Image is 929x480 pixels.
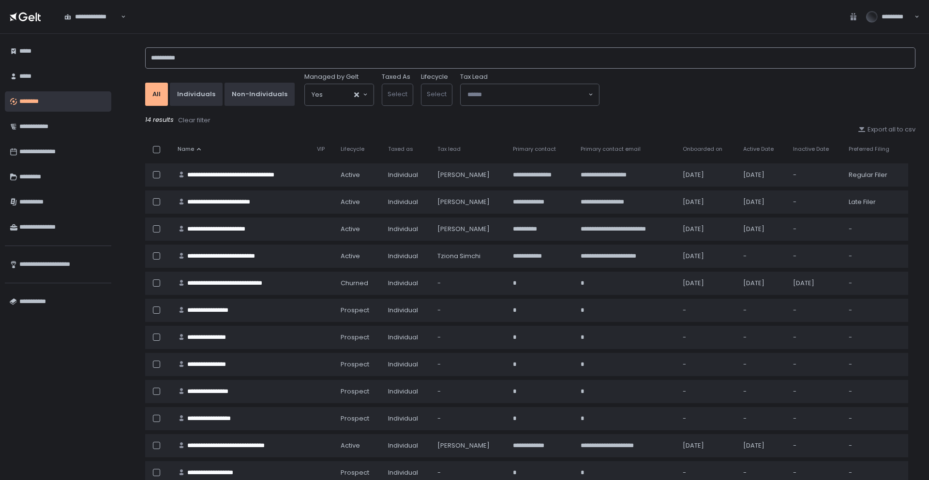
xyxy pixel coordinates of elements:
[513,145,556,153] span: Primary contact
[793,225,838,233] div: -
[178,116,210,125] div: Clear filter
[683,145,722,153] span: Onboarded on
[388,225,425,233] div: Individual
[58,7,126,27] div: Search for option
[858,125,915,134] div: Export all to csv
[388,252,425,261] div: Individual
[793,414,838,423] div: -
[793,198,838,206] div: -
[437,279,501,288] div: -
[388,468,425,477] div: Individual
[849,252,902,261] div: -
[388,89,407,99] span: Select
[743,441,781,450] div: [DATE]
[683,414,732,423] div: -
[427,89,447,99] span: Select
[743,171,781,179] div: [DATE]
[849,414,902,423] div: -
[743,279,781,288] div: [DATE]
[849,387,902,396] div: -
[177,90,215,99] div: Individuals
[849,198,902,206] div: Late Filer
[793,279,838,288] div: [DATE]
[341,225,360,233] span: active
[793,360,838,369] div: -
[421,73,448,81] label: Lifecycle
[388,306,425,315] div: Individual
[460,73,488,81] span: Tax Lead
[388,414,425,423] div: Individual
[793,252,838,261] div: -
[683,333,732,342] div: -
[341,198,360,206] span: active
[849,468,902,477] div: -
[323,90,353,100] input: Search for option
[341,414,369,423] span: prospect
[341,171,360,179] span: active
[849,225,902,233] div: -
[437,414,501,423] div: -
[152,90,161,99] div: All
[120,12,120,22] input: Search for option
[743,468,781,477] div: -
[437,225,501,233] div: [PERSON_NAME]
[437,306,501,315] div: -
[437,252,501,261] div: Tziona Simchi
[437,441,501,450] div: [PERSON_NAME]
[793,333,838,342] div: -
[849,279,902,288] div: -
[683,198,732,206] div: [DATE]
[437,468,501,477] div: -
[793,387,838,396] div: -
[743,306,781,315] div: -
[437,360,501,369] div: -
[849,171,902,179] div: Regular Filer
[849,145,889,153] span: Preferred Filing
[743,145,774,153] span: Active Date
[145,116,915,125] div: 14 results
[145,83,168,106] button: All
[683,441,732,450] div: [DATE]
[793,145,829,153] span: Inactive Date
[341,145,364,153] span: Lifecycle
[225,83,295,106] button: Non-Individuals
[743,198,781,206] div: [DATE]
[437,198,501,206] div: [PERSON_NAME]
[683,252,732,261] div: [DATE]
[793,468,838,477] div: -
[743,252,781,261] div: -
[461,84,599,105] div: Search for option
[581,145,641,153] span: Primary contact email
[743,333,781,342] div: -
[304,73,359,81] span: Managed by Gelt
[793,441,838,450] div: -
[683,279,732,288] div: [DATE]
[388,441,425,450] div: Individual
[341,387,369,396] span: prospect
[743,414,781,423] div: -
[437,145,461,153] span: Tax lead
[388,333,425,342] div: Individual
[849,360,902,369] div: -
[388,387,425,396] div: Individual
[305,84,374,105] div: Search for option
[354,92,359,97] button: Clear Selected
[388,198,425,206] div: Individual
[341,468,369,477] span: prospect
[341,441,360,450] span: active
[683,468,732,477] div: -
[793,306,838,315] div: -
[178,116,211,125] button: Clear filter
[849,441,902,450] div: -
[312,90,323,100] span: Yes
[382,73,410,81] label: Taxed As
[388,171,425,179] div: Individual
[388,279,425,288] div: Individual
[178,145,194,153] span: Name
[437,171,501,179] div: [PERSON_NAME]
[743,387,781,396] div: -
[743,225,781,233] div: [DATE]
[793,171,838,179] div: -
[437,387,501,396] div: -
[437,333,501,342] div: -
